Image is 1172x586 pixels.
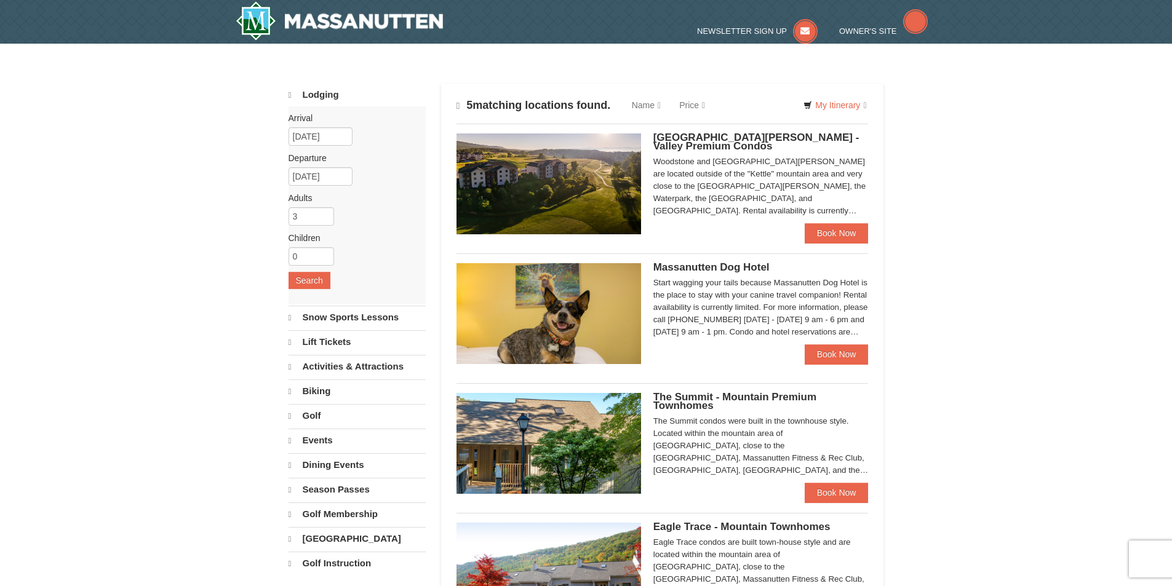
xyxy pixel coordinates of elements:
[289,306,426,329] a: Snow Sports Lessons
[289,502,426,526] a: Golf Membership
[839,26,928,36] a: Owner's Site
[456,393,641,494] img: 19219034-1-0eee7e00.jpg
[805,223,869,243] a: Book Now
[289,429,426,452] a: Events
[653,391,816,411] span: The Summit - Mountain Premium Townhomes
[839,26,897,36] span: Owner's Site
[653,415,869,477] div: The Summit condos were built in the townhouse style. Located within the mountain area of [GEOGRAP...
[289,355,426,378] a: Activities & Attractions
[289,330,426,354] a: Lift Tickets
[289,404,426,427] a: Golf
[653,521,831,533] span: Eagle Trace - Mountain Townhomes
[697,26,818,36] a: Newsletter Sign Up
[289,552,426,575] a: Golf Instruction
[697,26,787,36] span: Newsletter Sign Up
[653,156,869,217] div: Woodstone and [GEOGRAPHIC_DATA][PERSON_NAME] are located outside of the "Kettle" mountain area an...
[805,344,869,364] a: Book Now
[289,379,426,403] a: Biking
[456,133,641,234] img: 19219041-4-ec11c166.jpg
[289,527,426,550] a: [GEOGRAPHIC_DATA]
[289,84,426,106] a: Lodging
[289,192,417,204] label: Adults
[670,93,714,117] a: Price
[456,263,641,364] img: 27428181-5-81c892a3.jpg
[236,1,444,41] a: Massanutten Resort
[623,93,670,117] a: Name
[289,453,426,477] a: Dining Events
[653,132,859,152] span: [GEOGRAPHIC_DATA][PERSON_NAME] - Valley Premium Condos
[289,272,330,289] button: Search
[805,483,869,502] a: Book Now
[289,478,426,501] a: Season Passes
[795,96,874,114] a: My Itinerary
[289,112,417,124] label: Arrival
[236,1,444,41] img: Massanutten Resort Logo
[289,152,417,164] label: Departure
[653,277,869,338] div: Start wagging your tails because Massanutten Dog Hotel is the place to stay with your canine trav...
[289,232,417,244] label: Children
[653,261,770,273] span: Massanutten Dog Hotel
